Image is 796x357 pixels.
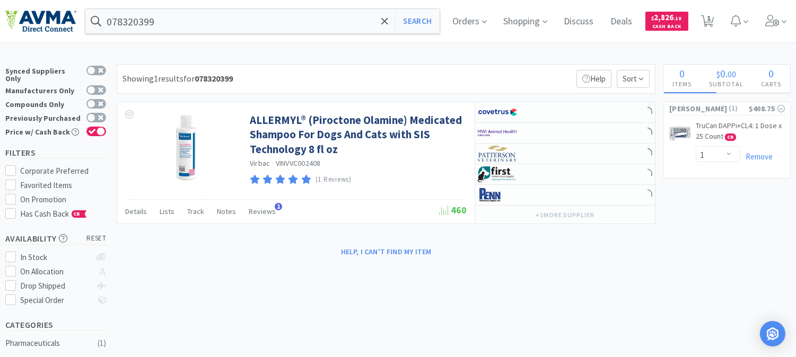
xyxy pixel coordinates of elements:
[21,265,91,278] div: On Allocation
[478,125,518,141] img: f6b2451649754179b5b4e0c70c3f7cb0_2.png
[652,12,682,22] span: 2,826
[701,68,753,79] div: .
[98,337,106,350] div: ( 1 )
[276,158,321,168] span: VINVVC002408
[717,69,721,79] span: $
[617,70,650,88] span: Sort
[478,146,518,162] img: f5e969b455434c6296c6d81ef179fa71_3.png
[478,166,518,182] img: 67d67680309e4a0bb49a5ff0391dcc42_6.png
[21,280,91,292] div: Drop Shipped
[195,73,233,84] strong: 078320399
[697,18,719,28] a: 1
[5,319,106,331] h5: Categories
[152,113,221,182] img: 641de43c315346f38d46cac2731f8432_393205.jpg
[760,321,785,346] div: Open Intercom Messenger
[5,113,81,122] div: Previously Purchased
[21,294,91,307] div: Special Order
[21,165,107,177] div: Corporate Preferred
[5,233,106,245] h5: Availability
[530,208,600,222] button: +1more supplier
[740,151,773,162] a: Remove
[275,203,282,210] span: 1
[72,211,83,217] span: CB
[669,123,690,144] img: 30ed6c17b0ca4bacbe46aad68b153db3_475058.jpeg
[721,67,726,80] span: 0
[87,233,107,244] span: reset
[217,207,236,216] span: Notes
[316,174,352,185] p: (1 Reviews)
[5,85,81,94] div: Manufacturers Only
[21,179,107,192] div: Favorited Items
[5,147,106,159] h5: Filters
[335,243,438,261] button: Help, I can't find my item
[5,66,81,82] div: Synced Suppliers Only
[560,17,598,26] a: Discuss
[21,251,91,264] div: In Stock
[645,7,688,35] a: $2,826.18Cash Back
[272,158,274,168] span: ·
[701,79,753,89] h4: Subtotal
[725,134,736,140] span: CB
[5,127,81,136] div: Price w/ Cash Back
[125,207,147,216] span: Details
[5,10,76,32] img: e4e33dab9f054f5782a47901c742baa9_102.png
[187,207,204,216] span: Track
[728,103,749,114] span: ( 1 )
[674,15,682,22] span: . 18
[652,15,654,22] span: $
[5,99,81,108] div: Compounds Only
[749,103,785,114] div: $408.75
[249,207,276,216] span: Reviews
[478,104,518,120] img: 77fca1acd8b6420a9015268ca798ef17_1.png
[85,9,440,33] input: Search by item, sku, manufacturer, ingredient, size...
[607,17,637,26] a: Deals
[664,79,701,89] h4: Items
[21,193,107,206] div: On Promotion
[769,67,774,80] span: 0
[478,187,518,203] img: e1133ece90fa4a959c5ae41b0808c578_9.png
[652,24,682,31] span: Cash Back
[728,69,737,79] span: 00
[5,337,91,350] div: Pharmaceuticals
[753,79,790,89] h4: Carts
[669,103,728,114] span: [PERSON_NAME]
[250,158,270,168] a: Virbac
[576,70,611,88] p: Help
[680,67,685,80] span: 0
[183,73,233,84] span: for
[123,72,233,86] div: Showing 1 results
[21,209,87,219] span: Has Cash Back
[395,9,439,33] button: Search
[439,204,467,216] span: 460
[160,207,174,216] span: Lists
[250,113,464,156] a: ALLERMYL® (Piroctone Olamine) Medicated Shampoo For Dogs And Cats with SIS Technology 8 fl oz
[696,121,785,146] a: TruCan DAPPi+CL4: 1 Dose x 25 Count CB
